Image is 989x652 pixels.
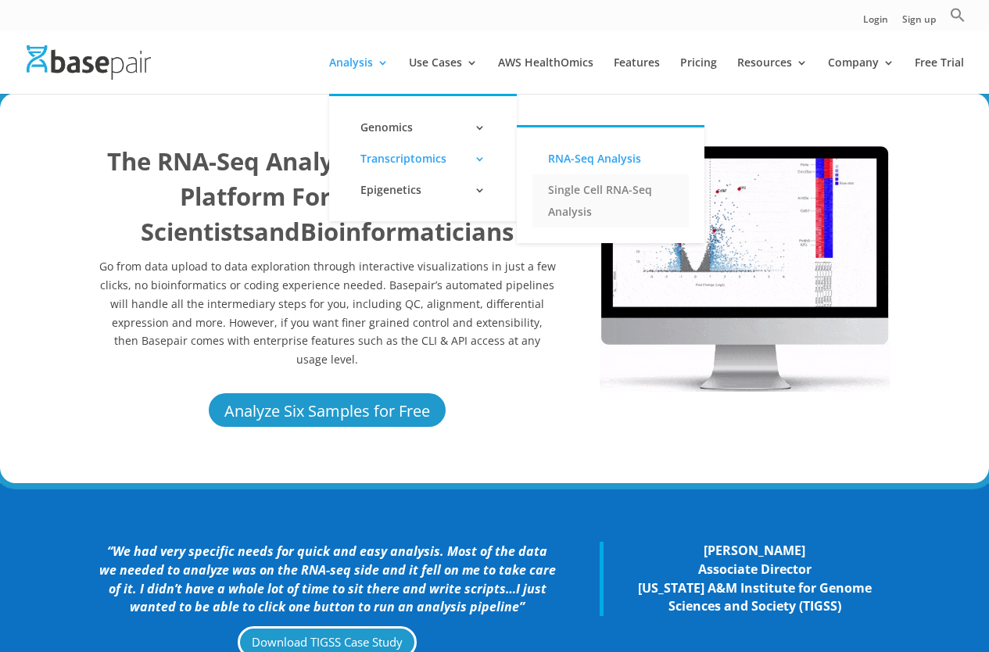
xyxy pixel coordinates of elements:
a: Company [828,57,894,94]
a: Features [614,57,660,94]
a: Transcriptomics [345,143,501,174]
a: Sign up [902,15,936,31]
b: The RNA-Seq Analysis & Visualization Platform For Both Bench Scientists [107,145,548,248]
a: Analyze Six Samples for Free [206,391,448,429]
a: Single Cell RNA-Seq Analysis [532,174,689,227]
b: Bioinformaticians [300,215,514,248]
a: RNA-Seq Analysis [532,143,689,174]
i: “We had very specific needs for quick and easy analysis. Most of the data we needed to analyze wa... [99,543,556,615]
a: Analysis [329,57,389,94]
a: Login [863,15,888,31]
strong: [US_STATE] A&M Institute for Genome Sciences and Society (TIGSS) [638,579,872,615]
strong: Associate Director [698,561,812,578]
img: Basepair [27,45,151,79]
strong: [PERSON_NAME] [704,542,805,559]
a: Genomics [345,112,501,143]
a: Resources [737,57,808,94]
a: Pricing [680,57,717,94]
a: Search Icon Link [950,7,966,31]
p: Go from data upload to data exploration through interactive visualizations in just a few clicks, ... [99,257,557,369]
a: Free Trial [915,57,964,94]
svg: Search [950,7,966,23]
a: AWS HealthOmics [498,57,593,94]
a: Epigenetics [345,174,501,206]
b: and [254,215,300,248]
a: Use Cases [409,57,478,94]
img: RNA Seq 2022 [600,144,890,392]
